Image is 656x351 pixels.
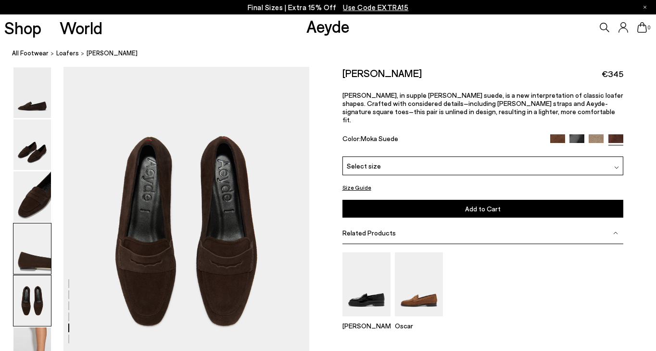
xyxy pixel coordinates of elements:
div: Color: [342,134,541,145]
span: [PERSON_NAME] [87,48,138,58]
img: Alfie Suede Loafers - Image 4 [13,223,51,274]
img: svg%3E [614,165,619,170]
p: Final Sizes | Extra 15% Off [248,1,409,13]
span: Select size [347,161,381,171]
span: €345 [602,68,623,80]
img: Alfie Suede Loafers - Image 5 [13,275,51,326]
img: svg%3E [613,230,618,235]
a: World [60,19,102,36]
img: Alfie Suede Loafers - Image 2 [13,119,51,170]
span: Navigate to /collections/ss25-final-sizes [343,3,408,12]
span: Loafers [56,49,79,57]
p: Oscar [395,322,443,330]
a: Oscar Suede Loafers Oscar [395,310,443,330]
a: All Footwear [12,48,49,58]
button: Add to Cart [342,200,623,218]
img: Leon Loafers [342,252,391,316]
img: Oscar Suede Loafers [395,252,443,316]
a: Leon Loafers [PERSON_NAME] [342,310,391,330]
h2: [PERSON_NAME] [342,67,422,79]
a: Loafers [56,48,79,58]
span: 0 [647,25,652,30]
a: Aeyde [306,16,350,36]
span: Add to Cart [465,205,501,213]
img: Alfie Suede Loafers - Image 1 [13,67,51,118]
a: Shop [4,19,41,36]
span: Related Products [342,229,396,237]
button: Size Guide [342,182,371,194]
a: 0 [637,22,647,33]
nav: breadcrumb [12,40,656,67]
span: Moka Suede [361,134,398,143]
p: [PERSON_NAME] [342,322,391,330]
img: Alfie Suede Loafers - Image 3 [13,171,51,222]
p: [PERSON_NAME], in supple [PERSON_NAME] suede, is a new interpretation of classic loafer shapes. C... [342,91,623,124]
